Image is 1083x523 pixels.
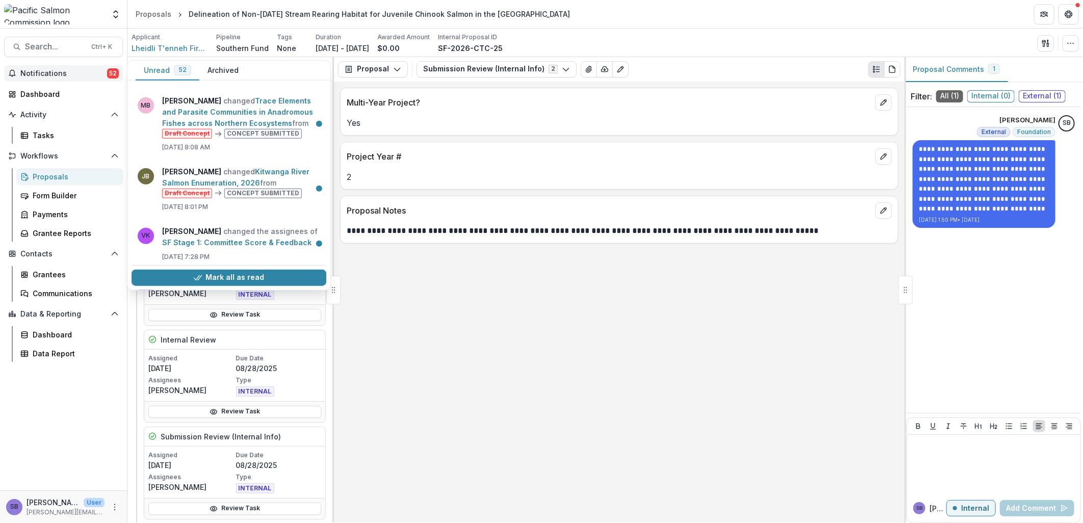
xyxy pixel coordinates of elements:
a: Kitwanga River Salmon Enumeration, 2026 [162,167,310,187]
button: Align Left [1033,420,1045,432]
p: Tags [277,33,292,42]
span: Contacts [20,250,107,258]
div: Proposals [136,9,171,19]
div: Grantee Reports [33,228,115,239]
span: 52 [107,68,119,79]
p: Assignees [148,473,234,482]
a: Payments [16,206,123,223]
p: None [277,43,296,54]
a: Communications [16,285,123,302]
button: Align Center [1048,420,1061,432]
p: [PERSON_NAME][EMAIL_ADDRESS][DOMAIN_NAME] [27,508,105,517]
p: changed from [162,166,320,198]
p: [DATE] [148,460,234,470]
span: External ( 1 ) [1019,90,1066,102]
span: Foundation [1017,128,1051,136]
h5: Internal Review [161,334,216,345]
a: Grantee Reports [16,225,123,242]
div: Sascha Bendt [916,506,922,511]
span: Search... [25,42,85,51]
button: Bullet List [1003,420,1015,432]
p: Assignees [148,376,234,385]
span: All ( 1 ) [936,90,963,102]
p: Awarded Amount [377,33,430,42]
button: Archived [199,61,247,81]
button: Heading 1 [972,420,985,432]
div: Dashboard [33,329,115,340]
p: [PERSON_NAME] [148,482,234,492]
p: [DATE] - [DATE] [316,43,369,54]
p: changed from [162,95,320,139]
div: Dashboard [20,89,115,99]
p: User [84,498,105,507]
a: Lheidli T'enneh First Nation [132,43,208,54]
button: Italicize [942,420,955,432]
button: Edit as form [612,61,629,77]
p: Pipeline [216,33,241,42]
a: Proposals [132,7,175,21]
span: Internal ( 0 ) [967,90,1015,102]
p: Proposal Notes [347,204,871,217]
p: Southern Fund [216,43,269,54]
p: changed the assignees of [162,226,320,248]
button: Internal [946,500,996,516]
span: 1 [993,65,995,72]
p: SF-2026-CTC-25 [438,43,503,54]
p: [DATE] [148,363,234,374]
p: Multi-Year Project? [347,96,871,109]
p: Assigned [148,354,234,363]
p: Due Date [236,354,322,363]
button: edit [875,202,892,219]
button: Heading 2 [988,420,1000,432]
button: More [109,501,121,513]
a: Tasks [16,127,123,144]
button: PDF view [884,61,900,77]
button: Notifications52 [4,65,123,82]
span: Notifications [20,69,107,78]
a: Form Builder [16,187,123,204]
nav: breadcrumb [132,7,574,21]
button: Partners [1034,4,1054,24]
button: Open Workflows [4,148,123,164]
p: Internal Proposal ID [438,33,497,42]
button: Search... [4,37,123,57]
p: Assigned [148,451,234,460]
button: Plaintext view [868,61,885,77]
a: Data Report [16,345,123,362]
div: Grantees [33,269,115,280]
button: Unread [136,61,199,81]
span: INTERNAL [236,483,274,493]
button: Ordered List [1018,420,1030,432]
button: Proposal [338,61,408,77]
p: 08/28/2025 [236,363,322,374]
h5: Submission Review (Internal Info) [161,431,281,442]
span: Data & Reporting [20,310,107,319]
p: Type [236,376,322,385]
p: [PERSON_NAME] [999,115,1055,125]
div: Communications [33,288,115,299]
button: Open Activity [4,107,123,123]
p: $0.00 [377,43,400,54]
button: Strike [958,420,970,432]
div: Payments [33,209,115,220]
button: edit [875,94,892,111]
button: Bold [912,420,924,432]
div: Ctrl + K [89,41,114,53]
p: 08/28/2025 [236,460,322,470]
p: Yes [347,117,892,129]
p: [PERSON_NAME] [148,385,234,396]
button: Add Comment [1000,500,1074,516]
p: 2 [347,171,892,183]
a: Proposals [16,168,123,185]
p: Applicant [132,33,160,42]
p: [PERSON_NAME] [27,497,80,508]
span: INTERNAL [236,386,274,397]
button: Open Data & Reporting [4,306,123,322]
span: 52 [178,66,187,73]
span: INTERNAL [236,290,274,300]
div: Form Builder [33,190,115,201]
p: Due Date [236,451,322,460]
div: Data Report [33,348,115,359]
div: Sascha Bendt [1063,120,1071,126]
